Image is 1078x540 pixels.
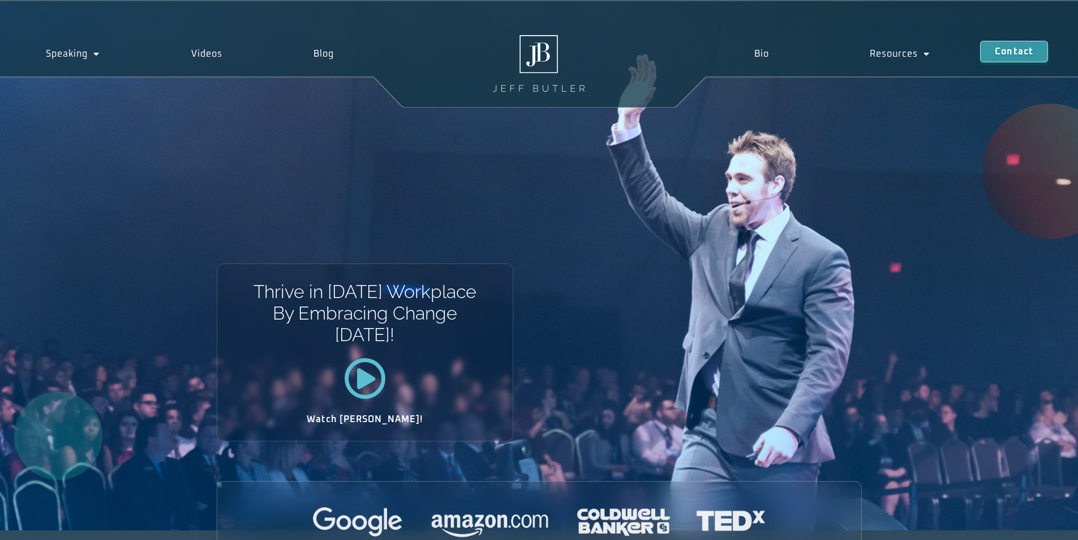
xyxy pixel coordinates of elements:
nav: Menu [703,41,980,67]
a: Videos [145,41,268,67]
a: Blog [268,41,380,67]
span: Contact [995,47,1033,56]
h2: Watch [PERSON_NAME]! [257,415,473,424]
a: Bio [703,41,819,67]
a: Contact [980,41,1048,62]
a: Resources [819,41,980,67]
h1: Thrive in [DATE] Workplace By Embracing Change [DATE]! [252,281,477,346]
